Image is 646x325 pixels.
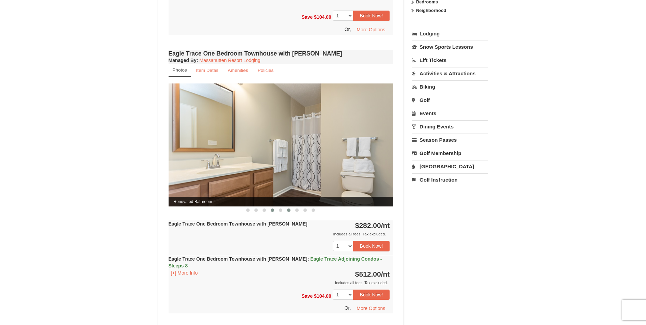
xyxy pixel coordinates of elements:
strong: Eagle Trace One Bedroom Townhouse with [PERSON_NAME] [169,221,308,227]
a: Dining Events [412,120,488,133]
a: Activities & Attractions [412,67,488,80]
div: Includes all fees. Tax excluded. [169,279,390,286]
strong: : [169,58,198,63]
a: Lift Tickets [412,54,488,66]
span: Managed By [169,58,196,63]
span: Save [301,14,313,20]
h4: Eagle Trace One Bedroom Townhouse with [PERSON_NAME] [169,50,393,57]
button: More Options [352,303,390,313]
span: /nt [381,221,390,229]
span: /nt [381,270,390,278]
small: Amenities [228,68,248,73]
a: Golf [412,94,488,106]
a: Amenities [223,64,253,77]
a: Events [412,107,488,120]
button: Book Now! [353,11,390,21]
span: : [308,256,309,262]
small: Photos [173,67,187,73]
a: Photos [169,64,191,77]
small: Policies [257,68,273,73]
a: Snow Sports Lessons [412,41,488,53]
a: Item Detail [192,64,223,77]
button: Book Now! [353,241,390,251]
strong: Neighborhood [416,8,446,13]
span: Or, [345,26,351,32]
a: [GEOGRAPHIC_DATA] [412,160,488,173]
span: $104.00 [314,14,331,20]
span: Or, [345,305,351,311]
a: Lodging [412,28,488,40]
div: Includes all fees. Tax excluded. [169,231,390,237]
strong: Eagle Trace One Bedroom Townhouse with [PERSON_NAME] [169,256,382,268]
a: Golf Membership [412,147,488,159]
span: $104.00 [314,293,331,298]
a: Golf Instruction [412,173,488,186]
button: [+] More Info [169,269,200,277]
a: Policies [253,64,278,77]
strong: $282.00 [355,221,390,229]
a: Biking [412,80,488,93]
a: Season Passes [412,134,488,146]
small: Item Detail [196,68,218,73]
span: $512.00 [355,270,381,278]
a: Massanutten Resort Lodging [200,58,261,63]
button: Book Now! [353,290,390,300]
span: Renovated Bathroom [169,197,393,206]
span: Save [301,293,313,298]
img: Renovated Bathroom [169,83,393,206]
button: More Options [352,25,390,35]
span: Eagle Trace Adjoining Condos - Sleeps 8 [169,256,382,268]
